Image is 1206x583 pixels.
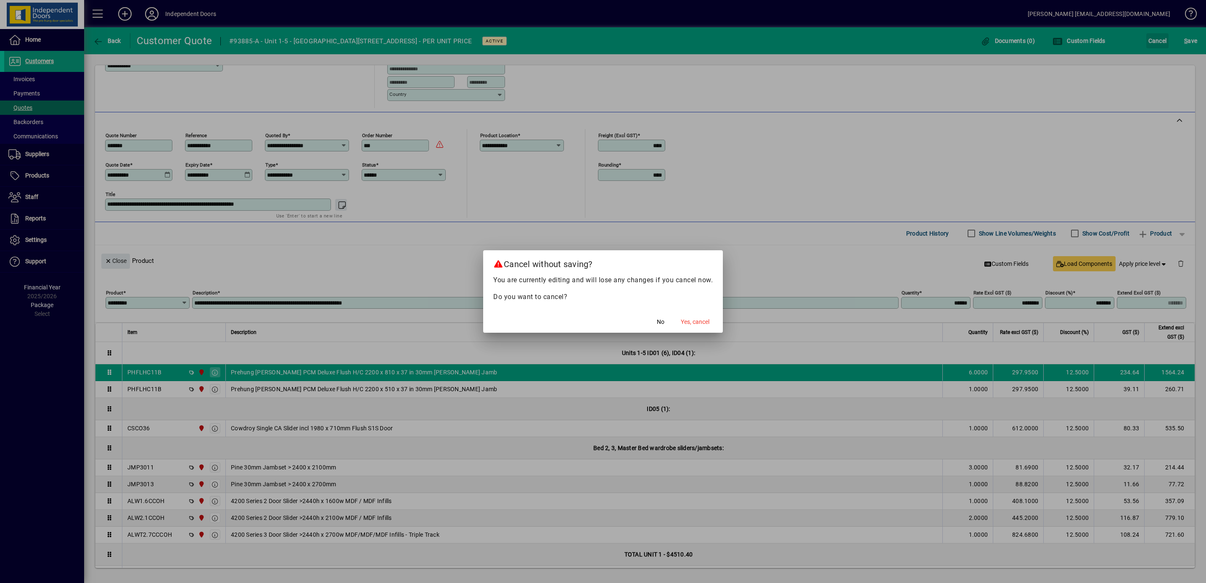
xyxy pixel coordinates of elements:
[677,314,713,329] button: Yes, cancel
[657,318,664,326] span: No
[681,318,709,326] span: Yes, cancel
[493,275,713,285] p: You are currently editing and will lose any changes if you cancel now.
[647,314,674,329] button: No
[483,250,723,275] h2: Cancel without saving?
[493,292,713,302] p: Do you want to cancel?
